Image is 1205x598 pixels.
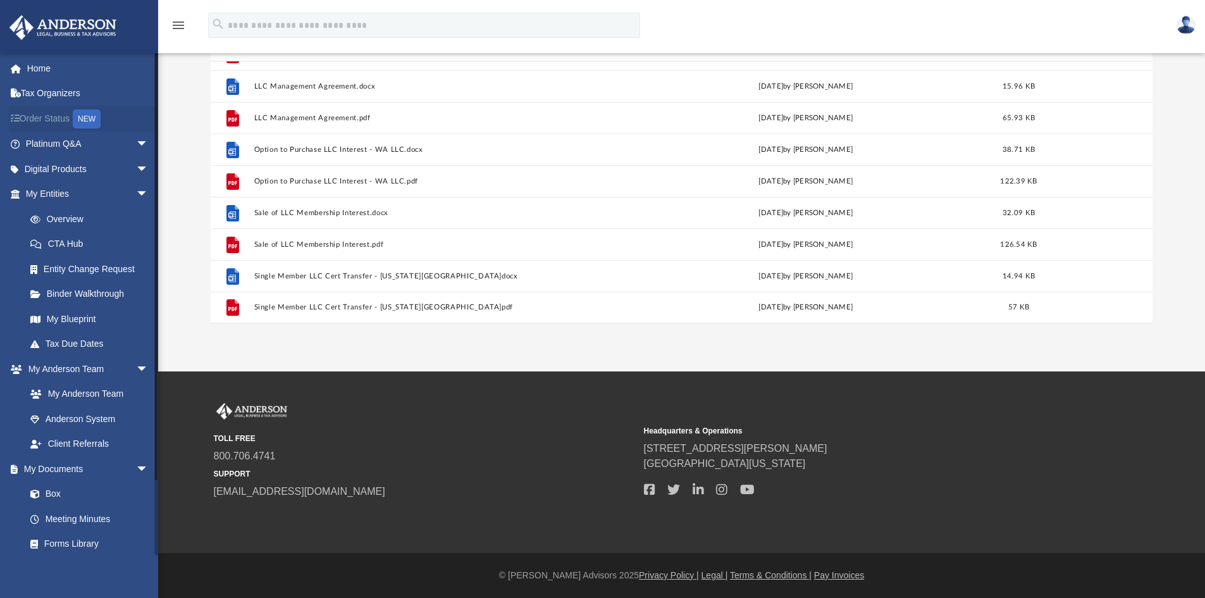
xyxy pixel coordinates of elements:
[136,182,161,208] span: arrow_drop_down
[624,270,988,282] div: [DATE] by [PERSON_NAME]
[18,282,168,307] a: Binder Walkthrough
[624,302,988,313] div: [DATE] by [PERSON_NAME]
[18,506,161,532] a: Meeting Minutes
[9,456,161,482] a: My Documentsarrow_drop_down
[136,456,161,482] span: arrow_drop_down
[214,433,635,444] small: TOLL FREE
[1003,209,1035,216] span: 32.09 KB
[171,24,186,33] a: menu
[1003,146,1035,153] span: 38.71 KB
[136,132,161,158] span: arrow_drop_down
[624,112,988,123] div: [DATE] by [PERSON_NAME]
[214,451,276,461] a: 800.706.4741
[18,532,155,557] a: Forms Library
[814,570,864,580] a: Pay Invoices
[18,232,168,257] a: CTA Hub
[18,432,161,457] a: Client Referrals
[254,209,618,217] button: Sale of LLC Membership Interest.docx
[254,240,618,249] button: Sale of LLC Membership Interest.pdf
[624,175,988,187] div: [DATE] by [PERSON_NAME]
[18,406,161,432] a: Anderson System
[1003,272,1035,279] span: 14.94 KB
[6,15,120,40] img: Anderson Advisors Platinum Portal
[254,114,618,122] button: LLC Management Agreement.pdf
[639,570,699,580] a: Privacy Policy |
[624,207,988,218] div: [DATE] by [PERSON_NAME]
[254,303,618,311] button: Single Member LLC Cert Transfer - [US_STATE][GEOGRAPHIC_DATA]pdf
[158,569,1205,582] div: © [PERSON_NAME] Advisors 2025
[1003,82,1035,89] span: 15.96 KB
[18,206,168,232] a: Overview
[9,182,168,207] a: My Entitiesarrow_drop_down
[211,17,225,31] i: search
[624,80,988,92] div: [DATE] by [PERSON_NAME]
[1008,304,1029,311] span: 57 KB
[9,56,168,81] a: Home
[18,382,155,407] a: My Anderson Team
[701,570,728,580] a: Legal |
[9,132,168,157] a: Platinum Q&Aarrow_drop_down
[254,272,618,280] button: Single Member LLC Cert Transfer - [US_STATE][GEOGRAPHIC_DATA]docx
[9,156,168,182] a: Digital Productsarrow_drop_down
[211,61,1153,323] div: grid
[214,486,385,497] a: [EMAIL_ADDRESS][DOMAIN_NAME]
[644,425,1065,437] small: Headquarters & Operations
[18,332,168,357] a: Tax Due Dates
[214,403,290,420] img: Anderson Advisors Platinum Portal
[254,82,618,90] button: LLC Management Agreement.docx
[1003,114,1035,121] span: 65.93 KB
[73,109,101,128] div: NEW
[9,106,168,132] a: Order StatusNEW
[136,156,161,182] span: arrow_drop_down
[644,458,806,469] a: [GEOGRAPHIC_DATA][US_STATE]
[9,356,161,382] a: My Anderson Teamarrow_drop_down
[1000,177,1037,184] span: 122.39 KB
[18,256,168,282] a: Entity Change Request
[624,144,988,155] div: [DATE] by [PERSON_NAME]
[254,146,618,154] button: Option to Purchase LLC Interest - WA LLC.docx
[624,239,988,250] div: [DATE] by [PERSON_NAME]
[214,468,635,480] small: SUPPORT
[171,18,186,33] i: menu
[644,443,827,454] a: [STREET_ADDRESS][PERSON_NAME]
[18,482,155,507] a: Box
[18,306,161,332] a: My Blueprint
[1000,240,1037,247] span: 126.54 KB
[136,356,161,382] span: arrow_drop_down
[9,81,168,106] a: Tax Organizers
[254,177,618,185] button: Option to Purchase LLC Interest - WA LLC.pdf
[1177,16,1196,34] img: User Pic
[730,570,812,580] a: Terms & Conditions |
